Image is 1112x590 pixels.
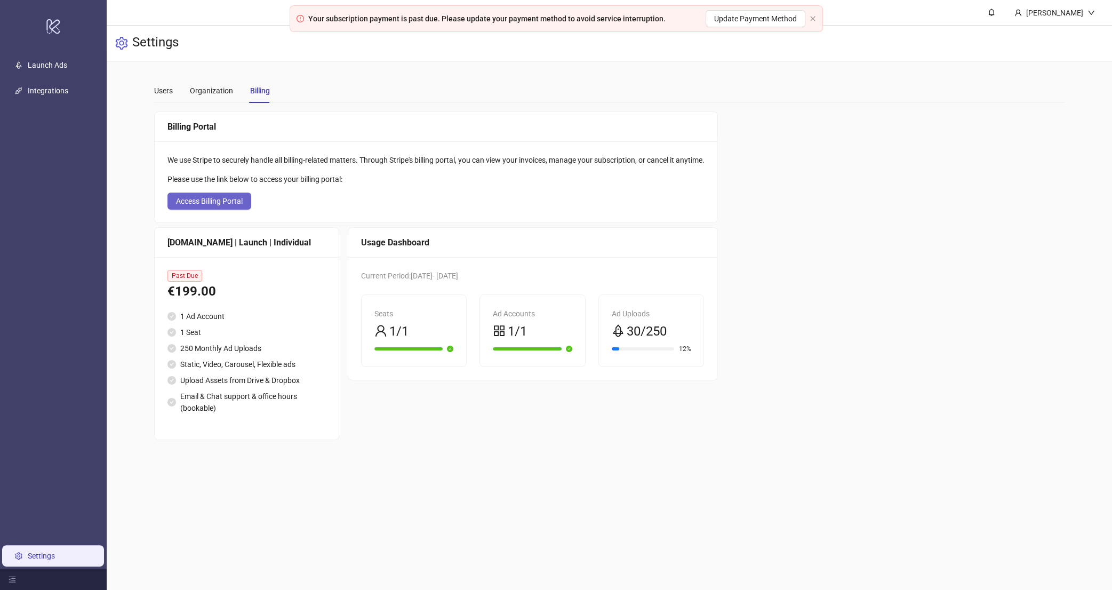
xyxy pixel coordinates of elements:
[167,398,176,406] span: check-circle
[493,324,506,337] span: appstore
[167,328,176,337] span: check-circle
[308,13,666,25] div: Your subscription payment is past due. Please update your payment method to avoid service interru...
[167,374,326,386] li: Upload Assets from Drive & Dropbox
[714,13,797,25] span: Update Payment Method
[361,272,458,280] span: Current Period: [DATE] - [DATE]
[28,552,55,560] a: Settings
[167,342,326,354] li: 250 Monthly Ad Uploads
[167,390,326,414] li: Email & Chat support & office hours (bookable)
[167,376,176,385] span: check-circle
[167,312,176,321] span: check-circle
[374,308,454,320] div: Seats
[167,193,251,210] button: Access Billing Portal
[250,85,270,97] div: Billing
[167,154,705,166] div: We use Stripe to securely handle all billing-related matters. Through Stripe's billing portal, yo...
[493,308,572,320] div: Ad Accounts
[678,346,691,352] span: 12%
[374,324,387,337] span: user
[176,197,243,205] span: Access Billing Portal
[1022,7,1087,19] div: [PERSON_NAME]
[167,310,326,322] li: 1 Ad Account
[627,322,667,342] span: 30/250
[115,37,128,50] span: setting
[190,85,233,97] div: Organization
[132,34,179,52] h3: Settings
[389,322,409,342] span: 1/1
[361,236,705,249] div: Usage Dashboard
[706,10,805,27] a: Update Payment Method
[297,15,304,22] span: exclamation-circle
[167,173,705,185] div: Please use the link below to access your billing portal:
[154,85,173,97] div: Users
[508,322,527,342] span: 1/1
[9,576,16,583] span: menu-fold
[167,358,326,370] li: Static, Video, Carousel, Flexible ads
[988,9,995,16] span: bell
[167,120,705,133] div: Billing Portal
[1014,9,1022,17] span: user
[167,360,176,369] span: check-circle
[167,236,326,249] div: [DOMAIN_NAME] | Launch | Individual
[28,86,68,95] a: Integrations
[167,344,176,353] span: check-circle
[447,346,453,352] span: check-circle
[28,61,67,69] a: Launch Ads
[1087,9,1095,17] span: down
[167,270,202,282] span: Past Due
[167,326,326,338] li: 1 Seat
[612,324,625,337] span: rocket
[566,346,572,352] span: check-circle
[167,282,326,302] div: €199.00
[810,15,816,22] button: close
[612,308,691,320] div: Ad Uploads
